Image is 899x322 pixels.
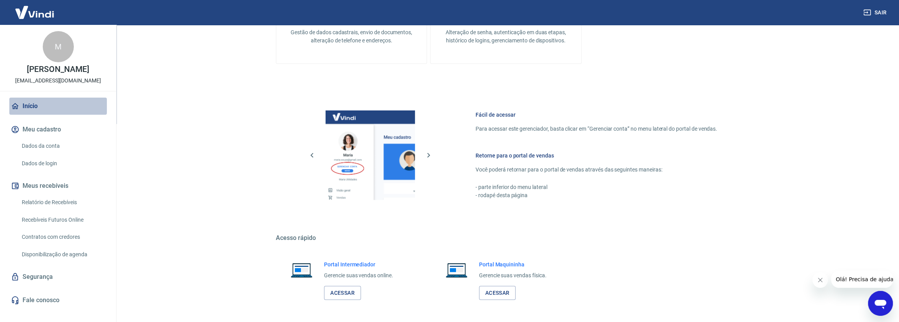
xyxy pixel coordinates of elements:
[476,183,717,191] p: - parte inferior do menu lateral
[476,166,717,174] p: Você poderá retornar para o portal de vendas através das seguintes maneiras:
[285,261,318,279] img: Imagem de um notebook aberto
[831,271,893,288] iframe: Mensagem da empresa
[19,138,107,154] a: Dados da conta
[9,121,107,138] button: Meu cadastro
[19,247,107,262] a: Disponibilização de agenda
[812,272,828,288] iframe: Fechar mensagem
[276,234,736,242] h5: Acesso rápido
[476,111,717,119] h6: Fácil de acessar
[440,261,473,279] img: Imagem de um notebook aberto
[9,177,107,194] button: Meus recebíveis
[476,125,717,133] p: Para acessar este gerenciador, basta clicar em “Gerenciar conta” no menu lateral do portal de ven...
[324,261,393,268] h6: Portal Intermediador
[868,291,893,316] iframe: Botão para abrir a janela de mensagens
[289,28,414,45] p: Gestão de dados cadastrais, envio de documentos, alteração de telefone e endereços.
[862,5,890,20] button: Sair
[479,261,547,268] h6: Portal Maquininha
[9,292,107,309] a: Fale conosco
[443,28,568,45] p: Alteração de senha, autenticação em duas etapas, histórico de logins, gerenciamento de dispositivos.
[479,271,547,280] p: Gerencie suas vendas física.
[5,5,65,12] span: Olá! Precisa de ajuda?
[19,212,107,228] a: Recebíveis Futuros Online
[19,194,107,210] a: Relatório de Recebíveis
[27,65,89,73] p: [PERSON_NAME]
[19,156,107,171] a: Dados de login
[9,268,107,285] a: Segurança
[19,229,107,245] a: Contratos com credores
[476,152,717,159] h6: Retorne para o portal de vendas
[15,77,101,85] p: [EMAIL_ADDRESS][DOMAIN_NAME]
[9,0,60,24] img: Vindi
[479,286,516,300] a: Acessar
[324,271,393,280] p: Gerencie suas vendas online.
[476,191,717,199] p: - rodapé desta página
[326,110,415,200] img: Imagem da dashboard mostrando o botão de gerenciar conta na sidebar no lado esquerdo
[9,98,107,115] a: Início
[43,31,74,62] div: M
[324,286,361,300] a: Acessar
